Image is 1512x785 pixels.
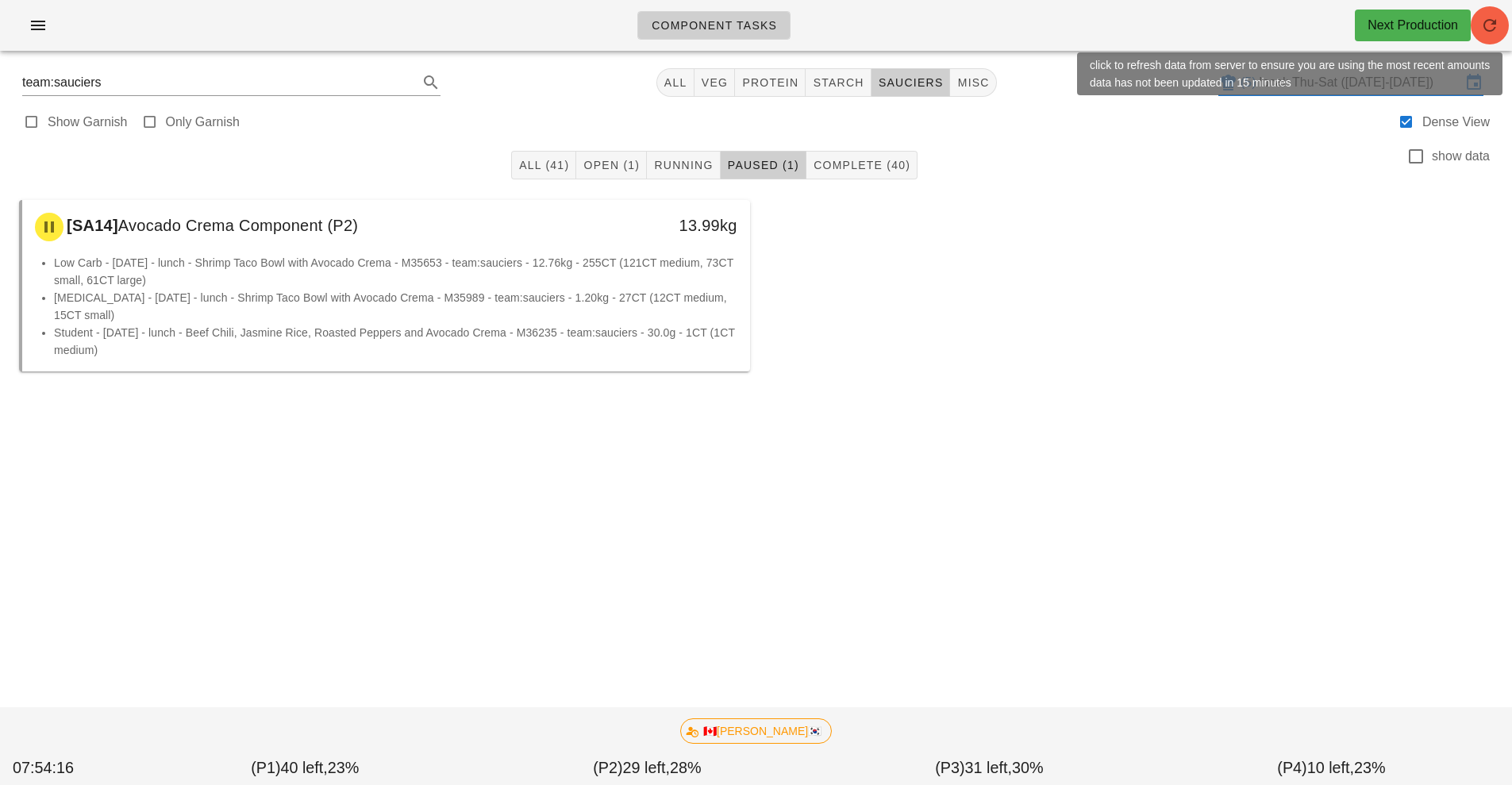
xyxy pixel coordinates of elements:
[741,76,798,89] span: protein
[656,68,694,97] button: All
[1368,16,1458,35] div: Next Production
[166,114,240,130] label: Only Garnish
[813,159,910,171] span: Complete (40)
[118,217,358,234] span: Avocado Crema Component (P2)
[956,76,989,89] span: misc
[878,76,944,89] span: sauciers
[701,76,729,89] span: veg
[647,151,720,179] button: Running
[950,68,996,97] button: misc
[518,159,569,171] span: All (41)
[63,217,118,234] span: [SA14]
[735,68,806,97] button: protein
[653,159,713,171] span: Running
[1422,114,1490,130] label: Dense View
[1241,75,1260,90] div: (5)
[727,159,799,171] span: Paused (1)
[664,76,687,89] span: All
[637,11,791,40] a: Component Tasks
[583,159,640,171] span: Open (1)
[576,151,647,179] button: Open (1)
[721,151,806,179] button: Paused (1)
[694,68,736,97] button: veg
[806,68,871,97] button: starch
[871,68,951,97] button: sauciers
[1432,148,1490,164] label: show data
[651,19,777,32] span: Component Tasks
[54,254,737,289] li: Low Carb - [DATE] - lunch - Shrimp Taco Bowl with Avocado Crema - M35653 - team:sauciers - 12.76k...
[54,324,737,359] li: Student - [DATE] - lunch - Beef Chili, Jasmine Rice, Roasted Peppers and Avocado Crema - M36235 -...
[511,151,576,179] button: All (41)
[48,114,128,130] label: Show Garnish
[575,213,737,238] div: 13.99kg
[806,151,918,179] button: Complete (40)
[812,76,864,89] span: starch
[54,289,737,324] li: [MEDICAL_DATA] - [DATE] - lunch - Shrimp Taco Bowl with Avocado Crema - M35989 - team:sauciers - ...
